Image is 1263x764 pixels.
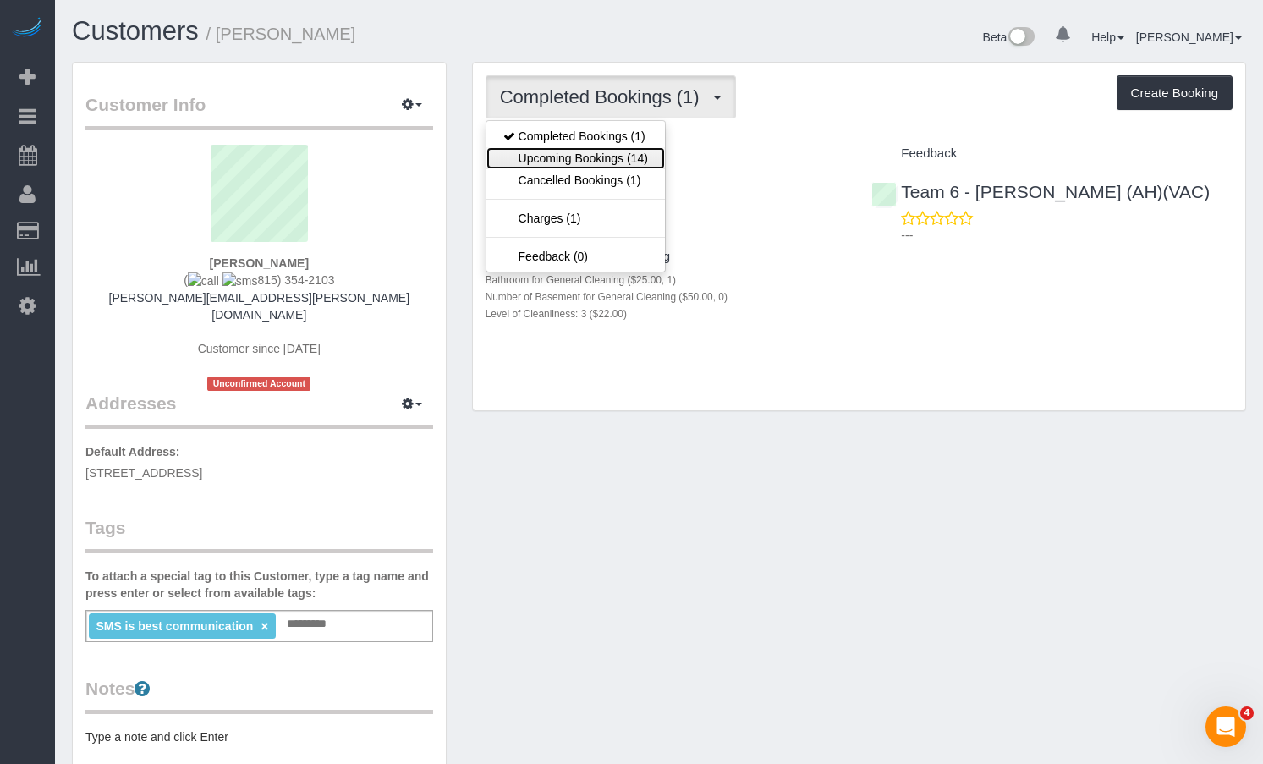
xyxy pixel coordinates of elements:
[85,92,433,130] legend: Customer Info
[1205,706,1246,747] iframe: Intercom live chat
[486,291,728,303] small: Number of Basement for General Cleaning ($50.00, 0)
[198,342,321,355] span: Customer since [DATE]
[486,250,847,264] h4: 1 bed room for General Cleaning
[10,17,44,41] img: Automaid Logo
[85,466,202,480] span: [STREET_ADDRESS]
[500,86,708,107] span: Completed Bookings (1)
[486,226,847,243] p: One Time Cleaning
[85,515,433,553] legend: Tags
[72,16,199,46] a: Customers
[486,146,847,161] h4: Service
[85,568,433,602] label: To attach a special tag to this Customer, type a tag name and press enter or select from availabl...
[486,75,736,118] button: Completed Bookings (1)
[261,619,268,634] a: ×
[222,272,258,289] img: sms
[188,272,219,289] img: call
[486,147,665,169] a: Upcoming Bookings (14)
[486,169,665,191] a: Cancelled Bookings (1)
[184,273,334,287] span: ( 815) 354-2103
[210,256,309,270] strong: [PERSON_NAME]
[983,30,1035,44] a: Beta
[85,728,433,745] pre: Type a note and click Enter
[486,274,676,286] small: Bathroom for General Cleaning ($25.00, 1)
[109,291,410,322] a: [PERSON_NAME][EMAIL_ADDRESS][PERSON_NAME][DOMAIN_NAME]
[1117,75,1233,111] button: Create Booking
[1240,706,1254,720] span: 4
[85,676,433,714] legend: Notes
[206,25,356,43] small: / [PERSON_NAME]
[207,377,310,391] span: Unconfirmed Account
[85,443,180,460] label: Default Address:
[1136,30,1242,44] a: [PERSON_NAME]
[486,207,665,229] a: Charges (1)
[96,619,253,633] span: SMS is best communication
[1091,30,1124,44] a: Help
[486,245,665,267] a: Feedback (0)
[901,227,1233,244] p: ---
[486,308,627,320] small: Level of Cleanliness: 3 ($22.00)
[486,125,665,147] a: Completed Bookings (1)
[1007,27,1035,49] img: New interface
[871,146,1233,161] h4: Feedback
[871,182,1210,201] a: Team 6 - [PERSON_NAME] (AH)(VAC)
